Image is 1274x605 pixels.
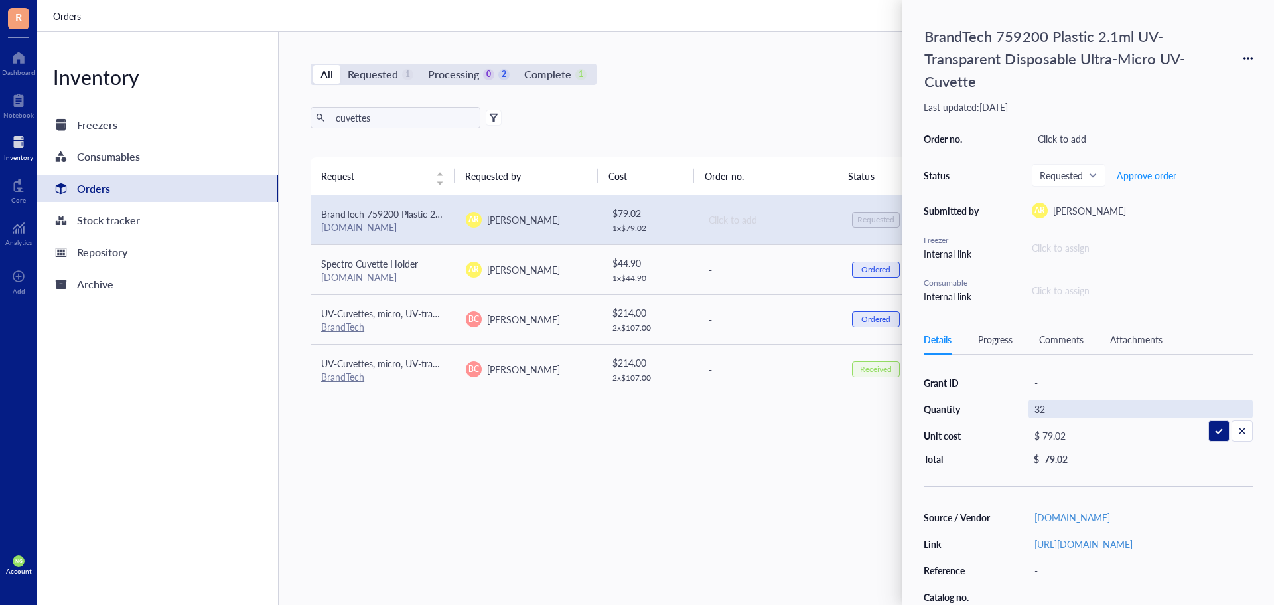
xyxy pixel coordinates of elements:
span: UV-Cuvettes, micro, UV-transparent, 15mm [321,357,500,370]
div: $ 79.02 [1028,426,1247,445]
div: Catalog no. [924,591,991,603]
a: [DOMAIN_NAME] [1034,511,1110,524]
a: Archive [37,271,278,298]
div: Freezers [77,116,117,134]
span: R [15,9,22,25]
div: Order no. [924,133,983,145]
span: Approve order [1117,170,1176,181]
div: Last updated: [DATE] [924,101,1253,113]
div: 0 [483,69,494,80]
div: 2 x $ 107.00 [612,323,687,333]
div: Account [6,567,32,575]
div: Repository [77,243,127,262]
div: segmented control [311,64,597,85]
span: AR [468,264,479,276]
span: [PERSON_NAME] [487,263,560,276]
div: 79.02 [1044,453,1068,465]
a: Analytics [5,217,32,246]
span: BrandTech 759200 Plastic 2.1ml UV-Transparent Disposable Ultra-Micro UV-Cuvette [321,207,666,220]
th: Status [837,157,933,195]
div: All [320,65,333,84]
span: AR [1034,205,1045,216]
a: Consumables [37,143,278,170]
div: - [709,262,831,277]
div: Processing [428,65,479,84]
a: [DOMAIN_NAME] [321,220,397,234]
span: AR [468,214,479,226]
div: Consumables [77,147,140,166]
div: 2 [498,69,510,80]
div: Orders [77,179,110,198]
div: BrandTech 759200 Plastic 2.1ml UV-Transparent Disposable Ultra-Micro UV-Cuvette [918,21,1197,96]
div: Freezer [924,234,983,246]
div: - [709,312,831,327]
div: - [1028,561,1253,580]
a: BrandTech [321,370,364,383]
a: Orders [53,9,84,23]
div: $ 214.00 [612,305,687,320]
a: Inventory [4,132,33,161]
th: Request [311,157,455,195]
a: Stock tracker [37,207,278,234]
th: Cost [598,157,693,195]
td: - [697,344,841,394]
div: 2 x $ 107.00 [612,373,687,383]
span: BC [468,363,479,375]
div: Ordered [861,314,890,325]
td: - [697,294,841,344]
div: $ 79.02 [612,206,687,220]
div: Dashboard [2,68,35,76]
div: 1 x $ 44.90 [612,273,687,284]
div: Details [924,332,952,347]
input: Find orders in table [330,108,475,128]
div: Inventory [4,153,33,161]
div: Link [924,538,991,550]
div: Click to assign [1032,240,1253,255]
div: Grant ID [924,377,991,389]
div: Progress [978,332,1013,347]
div: $ 214.00 [612,355,687,370]
div: 1 x $ 79.02 [612,223,687,234]
div: $ [1034,453,1039,465]
a: Repository [37,239,278,266]
div: Inventory [37,64,278,90]
div: Stock tracker [77,211,140,230]
div: Source / Vendor [924,511,991,523]
div: Click to add [709,213,831,227]
div: Status [924,169,983,181]
a: Notebook [3,90,34,119]
div: Ordered [861,264,890,275]
div: Click to assign [1032,283,1090,298]
div: Complete [524,65,571,84]
div: Quantity [924,403,991,415]
div: Add [13,287,25,295]
div: Unit cost [924,430,991,442]
span: Spectro Cuvette Holder [321,257,418,270]
a: Orders [37,175,278,202]
a: Core [11,175,26,204]
div: - [1028,373,1253,392]
div: Attachments [1110,332,1163,347]
div: Consumable [924,277,983,289]
a: BrandTech [321,320,364,333]
span: [PERSON_NAME] [487,213,560,226]
div: 1 [402,69,413,80]
a: [DOMAIN_NAME] [321,270,397,284]
th: Requested by [455,157,599,195]
div: Reference [924,564,991,576]
div: Submitted by [924,205,983,216]
div: Internal link [924,246,983,261]
div: Requested [348,65,398,84]
span: [PERSON_NAME] [487,363,560,376]
div: Notebook [3,111,34,119]
div: Core [11,196,26,204]
a: Dashboard [2,47,35,76]
div: Internal link [924,289,983,303]
div: $ 44.90 [612,256,687,270]
td: Click to add [697,195,841,245]
span: NG [15,559,22,564]
a: [URL][DOMAIN_NAME] [1034,537,1133,551]
div: 1 [575,69,587,80]
div: - [709,362,831,377]
span: UV-Cuvettes, micro, UV-transparent, 15mm [321,307,500,320]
